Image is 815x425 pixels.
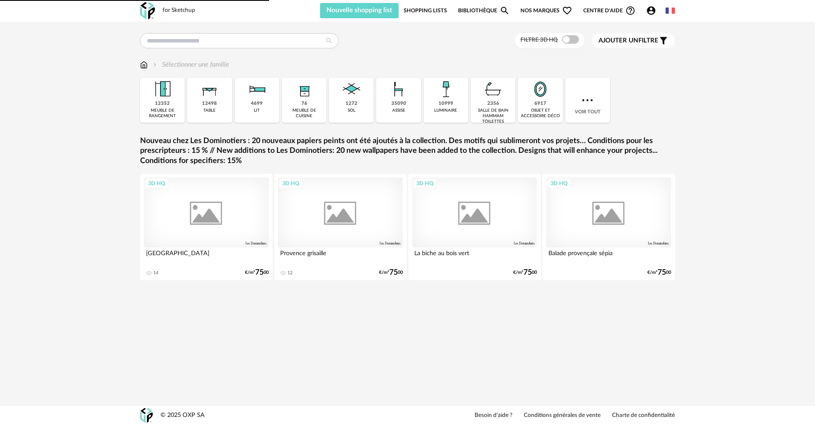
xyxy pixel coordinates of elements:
[520,3,572,18] span: Nos marques
[482,78,505,101] img: Salle%20de%20bain.png
[152,60,158,70] img: svg+xml;base64,PHN2ZyB3aWR0aD0iMTYiIGhlaWdodD0iMTYiIHZpZXdCb3g9IjAgMCAxNiAxNiIgZmlsbD0ibm9uZSIgeG...
[646,6,660,16] span: Account Circle icon
[500,6,510,16] span: Magnify icon
[387,78,410,101] img: Assise.png
[320,3,399,18] button: Nouvelle shopping list
[278,248,403,265] div: Provence grisaille
[163,7,195,14] div: for Sketchup
[245,270,269,276] div: €/m² 00
[153,270,158,276] div: 14
[473,108,513,124] div: salle de bain hammam toilettes
[254,108,260,113] div: lit
[151,78,174,101] img: Meuble%20de%20rangement.png
[580,93,595,108] img: more.7b13dc1.svg
[202,101,217,107] div: 12498
[251,101,263,107] div: 4699
[152,60,229,70] div: Sélectionner une famille
[140,60,148,70] img: svg+xml;base64,PHN2ZyB3aWR0aD0iMTYiIGhlaWdodD0iMTciIHZpZXdCb3g9IjAgMCAxNiAxNyIgZmlsbD0ibm9uZSIgeG...
[326,7,392,14] span: Nouvelle shopping list
[534,101,546,107] div: 6917
[408,174,541,280] a: 3D HQ La biche au bois vert €/m²7500
[520,37,558,43] span: Filtre 3D HQ
[413,178,437,189] div: 3D HQ
[565,78,610,123] div: Voir tout
[546,248,671,265] div: Balade provençale sépia
[434,78,457,101] img: Luminaire.png
[391,101,406,107] div: 35090
[144,248,269,265] div: [GEOGRAPHIC_DATA]
[255,270,264,276] span: 75
[404,3,447,18] a: Shopping Lists
[625,6,635,16] span: Help Circle Outline icon
[529,78,552,101] img: Miroir.png
[155,101,170,107] div: 12352
[523,270,532,276] span: 75
[599,37,638,44] span: Ajouter un
[547,178,571,189] div: 3D HQ
[284,108,324,119] div: meuble de cuisine
[301,101,307,107] div: 76
[520,108,560,119] div: objet et accessoire déco
[487,101,499,107] div: 2356
[140,2,155,20] img: OXP
[389,270,398,276] span: 75
[348,108,355,113] div: sol
[379,270,403,276] div: €/m² 00
[287,270,292,276] div: 12
[293,78,316,101] img: Rangement.png
[658,36,669,46] span: Filter icon
[666,6,675,15] img: fr
[592,34,675,48] button: Ajouter unfiltre Filter icon
[198,78,221,101] img: Table.png
[599,37,658,45] span: filtre
[612,412,675,419] a: Charte de confidentialité
[513,270,537,276] div: €/m² 00
[434,108,457,113] div: luminaire
[140,136,675,166] a: Nouveau chez Les Dominotiers : 20 nouveaux papiers peints ont été ajoutés à la collection. Des mo...
[646,6,656,16] span: Account Circle icon
[274,174,407,280] a: 3D HQ Provence grisaille 12 €/m²7500
[475,412,512,419] a: Besoin d'aide ?
[346,101,357,107] div: 1272
[278,178,303,189] div: 3D HQ
[647,270,671,276] div: €/m² 00
[412,248,537,265] div: La biche au bois vert
[458,3,510,18] a: BibliothèqueMagnify icon
[438,101,453,107] div: 10999
[392,108,405,113] div: assise
[583,6,635,16] span: Centre d'aideHelp Circle Outline icon
[144,178,169,189] div: 3D HQ
[140,408,153,423] img: OXP
[245,78,268,101] img: Literie.png
[658,270,666,276] span: 75
[203,108,216,113] div: table
[542,174,675,280] a: 3D HQ Balade provençale sépia €/m²7500
[524,412,601,419] a: Conditions générales de vente
[140,174,273,280] a: 3D HQ [GEOGRAPHIC_DATA] 14 €/m²7500
[562,6,572,16] span: Heart Outline icon
[143,108,182,119] div: meuble de rangement
[340,78,363,101] img: Sol.png
[160,411,205,419] div: © 2025 OXP SA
